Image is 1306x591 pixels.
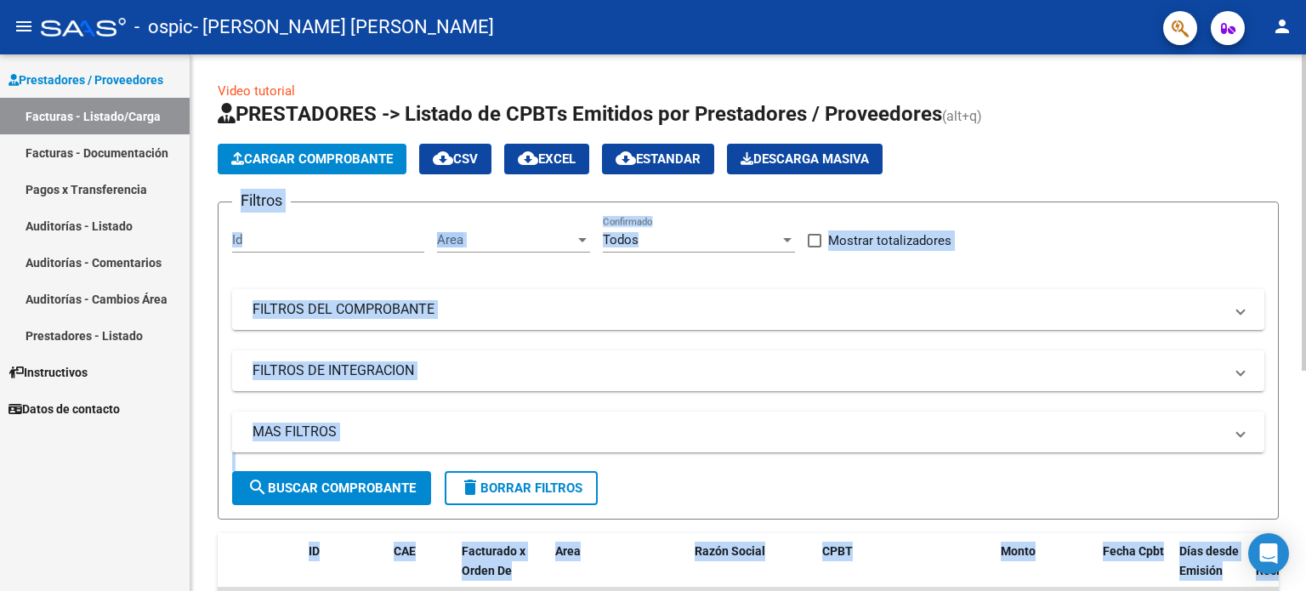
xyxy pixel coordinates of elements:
[218,83,295,99] a: Video tutorial
[504,144,589,174] button: EXCEL
[193,9,494,46] span: - [PERSON_NAME] [PERSON_NAME]
[555,544,581,558] span: Area
[134,9,193,46] span: - ospic
[433,148,453,168] mat-icon: cloud_download
[603,232,639,247] span: Todos
[460,480,582,496] span: Borrar Filtros
[232,289,1264,330] mat-expansion-panel-header: FILTROS DEL COMPROBANTE
[9,400,120,418] span: Datos de contacto
[1272,16,1292,37] mat-icon: person
[253,300,1224,319] mat-panel-title: FILTROS DEL COMPROBANTE
[518,148,538,168] mat-icon: cloud_download
[460,477,480,497] mat-icon: delete
[437,232,575,247] span: Area
[14,16,34,37] mat-icon: menu
[253,423,1224,441] mat-panel-title: MAS FILTROS
[1248,533,1289,574] div: Open Intercom Messenger
[247,477,268,497] mat-icon: search
[218,102,942,126] span: PRESTADORES -> Listado de CPBTs Emitidos por Prestadores / Proveedores
[247,480,416,496] span: Buscar Comprobante
[942,108,982,124] span: (alt+q)
[253,361,1224,380] mat-panel-title: FILTROS DE INTEGRACION
[232,412,1264,452] mat-expansion-panel-header: MAS FILTROS
[433,151,478,167] span: CSV
[394,544,416,558] span: CAE
[616,151,701,167] span: Estandar
[445,471,598,505] button: Borrar Filtros
[695,544,765,558] span: Razón Social
[822,544,853,558] span: CPBT
[231,151,393,167] span: Cargar Comprobante
[462,544,525,577] span: Facturado x Orden De
[9,71,163,89] span: Prestadores / Proveedores
[1001,544,1036,558] span: Monto
[1256,544,1303,577] span: Fecha Recibido
[309,544,320,558] span: ID
[727,144,883,174] app-download-masive: Descarga masiva de comprobantes (adjuntos)
[232,350,1264,391] mat-expansion-panel-header: FILTROS DE INTEGRACION
[1179,544,1239,577] span: Días desde Emisión
[232,471,431,505] button: Buscar Comprobante
[616,148,636,168] mat-icon: cloud_download
[828,230,951,251] span: Mostrar totalizadores
[741,151,869,167] span: Descarga Masiva
[9,363,88,382] span: Instructivos
[218,144,406,174] button: Cargar Comprobante
[518,151,576,167] span: EXCEL
[419,144,491,174] button: CSV
[232,189,291,213] h3: Filtros
[727,144,883,174] button: Descarga Masiva
[1103,544,1164,558] span: Fecha Cpbt
[602,144,714,174] button: Estandar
